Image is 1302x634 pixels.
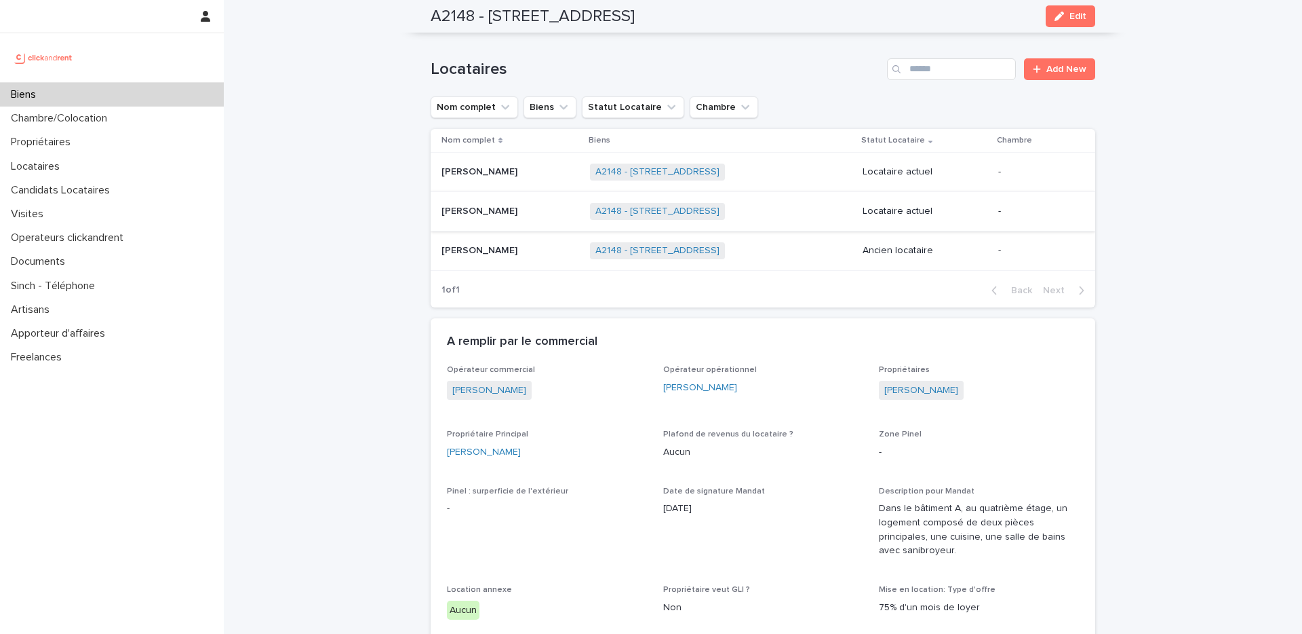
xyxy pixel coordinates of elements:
[595,245,719,257] a: A2148 - [STREET_ADDRESS]
[595,166,719,178] a: A2148 - [STREET_ADDRESS]
[524,96,576,118] button: Biens
[431,96,518,118] button: Nom complet
[447,430,528,439] span: Propriétaire Principal
[863,245,988,257] p: Ancien locataire
[663,366,757,374] span: Opérateur opérationnel
[879,586,995,594] span: Mise en location: Type d'offre
[447,502,647,516] p: -
[582,96,684,118] button: Statut Locataire
[452,384,526,398] a: [PERSON_NAME]
[1046,5,1095,27] button: Edit
[1024,58,1095,80] a: Add New
[879,366,930,374] span: Propriétaires
[663,601,863,615] p: Non
[1003,286,1032,295] span: Back
[879,445,1079,460] p: -
[5,231,134,244] p: Operateurs clickandrent
[431,192,1095,231] tr: [PERSON_NAME][PERSON_NAME] A2148 - [STREET_ADDRESS] Locataire actuel-
[879,487,974,496] span: Description pour Mandat
[663,430,793,439] span: Plafond de revenus du locataire ?
[997,133,1032,148] p: Chambre
[447,586,512,594] span: Location annexe
[663,586,750,594] span: Propriétaire veut GLI ?
[5,112,118,125] p: Chambre/Colocation
[690,96,758,118] button: Chambre
[431,7,635,26] h2: A2148 - [STREET_ADDRESS]
[11,44,77,71] img: UCB0brd3T0yccxBKYDjQ
[431,153,1095,192] tr: [PERSON_NAME][PERSON_NAME] A2148 - [STREET_ADDRESS] Locataire actuel-
[998,206,1073,217] p: -
[447,601,479,620] div: Aucun
[589,133,610,148] p: Biens
[431,60,882,79] h1: Locataires
[5,327,116,340] p: Apporteur d'affaires
[595,206,719,217] a: A2148 - [STREET_ADDRESS]
[431,274,471,307] p: 1 of 1
[1046,64,1086,74] span: Add New
[663,381,737,395] a: [PERSON_NAME]
[441,203,520,217] p: [PERSON_NAME]
[1043,286,1073,295] span: Next
[441,133,495,148] p: Nom complet
[5,208,54,221] p: Visites
[5,136,81,149] p: Propriétaires
[998,166,1073,178] p: -
[879,430,922,439] span: Zone Pinel
[663,445,863,460] p: Aucun
[5,184,121,197] p: Candidats Locataires
[879,601,1079,615] p: 75% d'un mois de loyer
[5,303,60,316] p: Artisans
[447,445,521,460] a: [PERSON_NAME]
[981,284,1038,297] button: Back
[447,487,568,496] span: Pinel : surperficie de l'extérieur
[5,255,76,268] p: Documents
[5,280,106,293] p: Sinch - Téléphone
[863,166,988,178] p: Locataire actuel
[441,164,520,178] p: [PERSON_NAME]
[663,487,765,496] span: Date de signature Mandat
[863,206,988,217] p: Locataire actuel
[447,366,535,374] span: Opérateur commercial
[5,160,71,173] p: Locataires
[879,502,1079,558] p: Dans le bâtiment A, au quatrième étage, un logement composé de deux pièces principales, une cuisi...
[1038,284,1095,297] button: Next
[447,335,597,350] h2: A remplir par le commercial
[441,242,520,257] p: [PERSON_NAME]
[5,351,73,364] p: Freelances
[1069,12,1086,21] span: Edit
[887,58,1016,80] input: Search
[998,245,1073,257] p: -
[861,133,925,148] p: Statut Locataire
[431,231,1095,270] tr: [PERSON_NAME][PERSON_NAME] A2148 - [STREET_ADDRESS] Ancien locataire-
[884,384,958,398] a: [PERSON_NAME]
[663,502,863,516] p: [DATE]
[5,88,47,101] p: Biens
